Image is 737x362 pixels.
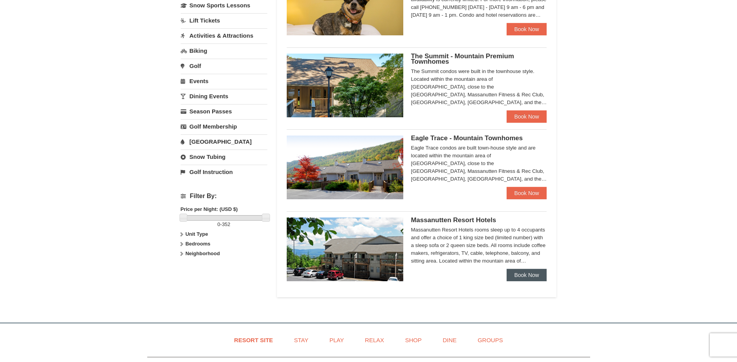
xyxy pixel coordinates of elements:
[411,226,547,265] div: Massanutten Resort Hotels rooms sleep up to 4 occupants and offer a choice of 1 king size bed (li...
[222,221,230,227] span: 352
[507,269,547,281] a: Book Now
[411,134,523,142] span: Eagle Trace - Mountain Townhomes
[185,251,220,256] strong: Neighborhood
[411,216,496,224] span: Massanutten Resort Hotels
[355,331,394,349] a: Relax
[287,218,403,281] img: 19219026-1-e3b4ac8e.jpg
[181,104,267,118] a: Season Passes
[411,68,547,106] div: The Summit condos were built in the townhouse style. Located within the mountain area of [GEOGRAP...
[181,165,267,179] a: Golf Instruction
[507,23,547,35] a: Book Now
[396,331,432,349] a: Shop
[181,89,267,103] a: Dining Events
[507,110,547,123] a: Book Now
[181,59,267,73] a: Golf
[181,221,267,228] label: -
[181,28,267,43] a: Activities & Attractions
[181,44,267,58] a: Biking
[287,54,403,117] img: 19219034-1-0eee7e00.jpg
[181,206,238,212] strong: Price per Night: (USD $)
[185,231,208,237] strong: Unit Type
[181,150,267,164] a: Snow Tubing
[287,136,403,199] img: 19218983-1-9b289e55.jpg
[284,331,318,349] a: Stay
[433,331,466,349] a: Dine
[181,119,267,134] a: Golf Membership
[411,52,514,65] span: The Summit - Mountain Premium Townhomes
[468,331,512,349] a: Groups
[320,331,354,349] a: Play
[185,241,210,247] strong: Bedrooms
[181,74,267,88] a: Events
[181,13,267,28] a: Lift Tickets
[225,331,283,349] a: Resort Site
[181,193,267,200] h4: Filter By:
[181,134,267,149] a: [GEOGRAPHIC_DATA]
[411,144,547,183] div: Eagle Trace condos are built town-house style and are located within the mountain area of [GEOGRA...
[507,187,547,199] a: Book Now
[218,221,220,227] span: 0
